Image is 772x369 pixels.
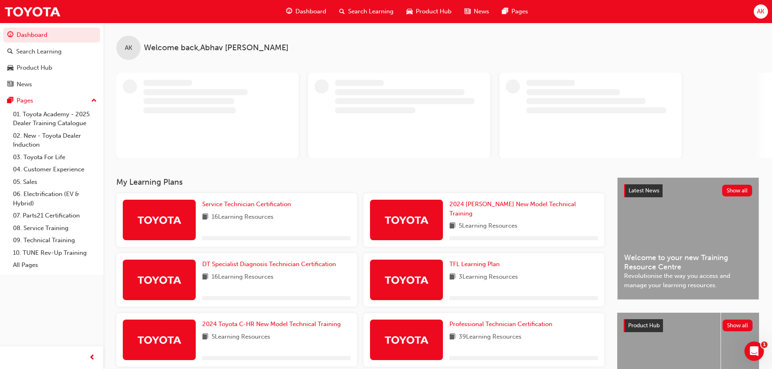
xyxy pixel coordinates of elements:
button: DashboardSearch LearningProduct HubNews [3,26,100,93]
span: news-icon [7,81,13,88]
a: news-iconNews [458,3,496,20]
button: Show all [722,185,753,196]
a: 04. Customer Experience [10,163,100,176]
a: 01. Toyota Academy - 2025 Dealer Training Catalogue [10,108,100,130]
img: Trak [137,213,182,227]
button: Show all [723,320,753,331]
div: Product Hub [17,63,52,73]
span: 2024 Toyota C-HR New Model Technical Training [202,320,341,328]
a: 02. New - Toyota Dealer Induction [10,130,100,151]
a: 09. Technical Training [10,234,100,247]
span: Latest News [629,187,659,194]
span: 16 Learning Resources [212,272,274,282]
img: Trak [384,333,429,347]
a: 2024 Toyota C-HR New Model Technical Training [202,320,344,329]
span: pages-icon [502,6,508,17]
span: book-icon [202,272,208,282]
span: book-icon [449,272,456,282]
span: 39 Learning Resources [459,332,522,342]
span: 16 Learning Resources [212,212,274,222]
span: Search Learning [348,7,393,16]
img: Trak [137,333,182,347]
span: news-icon [464,6,470,17]
a: 08. Service Training [10,222,100,235]
span: Service Technician Certification [202,200,291,208]
img: Trak [137,273,182,287]
a: 2024 [PERSON_NAME] New Model Technical Training [449,200,598,218]
span: Dashboard [295,7,326,16]
span: 2024 [PERSON_NAME] New Model Technical Training [449,200,576,217]
span: search-icon [339,6,345,17]
span: Welcome back , Abhav [PERSON_NAME] [144,43,289,53]
span: 5 Learning Resources [459,221,518,231]
a: Professional Technician Certification [449,320,556,329]
span: DT Specialist Diagnosis Technician Certification [202,260,336,268]
span: book-icon [449,221,456,231]
span: Pages [511,7,528,16]
span: guage-icon [286,6,292,17]
span: Product Hub [416,7,451,16]
a: 07. Parts21 Certification [10,209,100,222]
span: search-icon [7,48,13,55]
img: Trak [384,273,429,287]
span: 3 Learning Resources [459,272,518,282]
span: guage-icon [7,32,13,39]
a: All Pages [10,259,100,271]
span: pages-icon [7,97,13,105]
button: Pages [3,93,100,108]
div: Pages [17,96,33,105]
div: Search Learning [16,47,62,56]
span: Product Hub [628,322,660,329]
img: Trak [384,213,429,227]
a: DT Specialist Diagnosis Technician Certification [202,260,339,269]
a: Latest NewsShow allWelcome to your new Training Resource CentreRevolutionise the way you access a... [617,177,759,300]
span: Welcome to your new Training Resource Centre [624,253,752,271]
a: News [3,77,100,92]
a: Service Technician Certification [202,200,294,209]
a: search-iconSearch Learning [333,3,400,20]
span: Professional Technician Certification [449,320,552,328]
a: guage-iconDashboard [280,3,333,20]
a: pages-iconPages [496,3,535,20]
div: News [17,80,32,89]
a: 05. Sales [10,176,100,188]
span: 5 Learning Resources [212,332,270,342]
span: AK [757,7,764,16]
span: TFL Learning Plan [449,260,500,268]
a: Product HubShow all [624,319,753,332]
span: car-icon [406,6,413,17]
h3: My Learning Plans [116,177,604,187]
a: Latest NewsShow all [624,184,752,197]
span: up-icon [91,96,97,106]
span: 1 [761,341,768,348]
a: 03. Toyota For Life [10,151,100,164]
a: Dashboard [3,28,100,43]
span: News [474,7,489,16]
a: Product Hub [3,60,100,75]
span: book-icon [202,332,208,342]
span: Revolutionise the way you access and manage your learning resources. [624,271,752,290]
a: car-iconProduct Hub [400,3,458,20]
a: 06. Electrification (EV & Hybrid) [10,188,100,209]
img: Trak [4,2,61,21]
span: car-icon [7,64,13,72]
a: 10. TUNE Rev-Up Training [10,247,100,259]
a: Search Learning [3,44,100,59]
span: book-icon [449,332,456,342]
span: prev-icon [89,353,95,363]
button: AK [754,4,768,19]
a: TFL Learning Plan [449,260,503,269]
span: AK [125,43,132,53]
iframe: Intercom live chat [744,341,764,361]
span: book-icon [202,212,208,222]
